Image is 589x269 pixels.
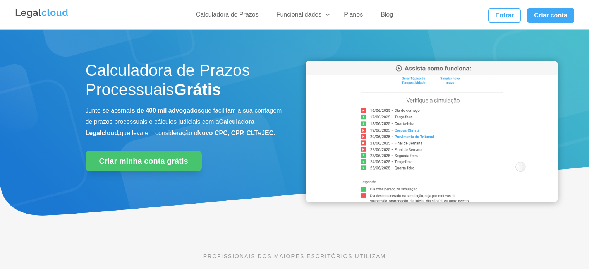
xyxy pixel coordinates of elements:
a: Calculadora de Prazos Processuais da Legalcloud [306,197,558,203]
b: Calculadora Legalcloud, [86,118,255,136]
a: Blog [376,11,398,22]
img: Calculadora de Prazos Processuais da Legalcloud [306,61,558,202]
img: Legalcloud Logo [15,8,69,19]
a: Logo da Legalcloud [15,14,69,21]
a: Funcionalidades [272,11,331,22]
p: Junte-se aos que facilitam a sua contagem de prazos processuais e cálculos judiciais com a que le... [86,105,283,139]
a: Planos [339,11,367,22]
a: Entrar [488,8,521,23]
b: mais de 400 mil advogados [121,107,201,114]
p: PROFISSIONAIS DOS MAIORES ESCRITÓRIOS UTILIZAM [86,252,504,260]
b: Novo CPC, CPP, CLT [197,130,258,136]
a: Criar minha conta grátis [86,151,202,171]
a: Criar conta [527,8,574,23]
h1: Calculadora de Prazos Processuais [86,61,283,104]
b: JEC. [261,130,275,136]
strong: Grátis [174,81,221,99]
a: Calculadora de Prazos [191,11,263,22]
